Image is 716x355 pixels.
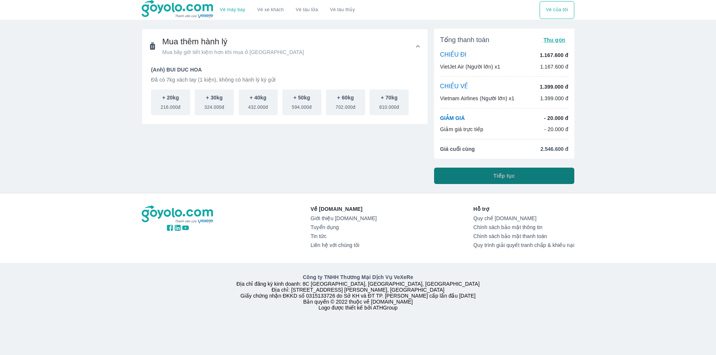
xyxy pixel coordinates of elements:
button: Thu gọn [540,35,568,45]
div: choose transportation mode [540,1,574,19]
a: Vé tàu lửa [290,1,324,19]
span: 702.000đ [336,101,355,110]
p: 1.399.000 đ [540,83,568,91]
p: CHIỀU ĐI [440,51,467,59]
img: logo [142,205,214,224]
button: + 40kg432.000đ [239,89,278,115]
span: 2.546.600 đ [540,145,568,153]
p: + 30kg [206,94,223,101]
a: Quy chế [DOMAIN_NAME] [473,215,574,221]
a: Tin tức [311,233,377,239]
p: - 20.000 đ [544,126,568,133]
div: scrollable baggage options [151,89,419,115]
span: Mua thêm hành lý [162,37,304,47]
p: GIẢM GIÁ [440,114,465,122]
p: Công ty TNHH Thương Mại Dịch Vụ VeXeRe [143,273,573,281]
a: Vé xe khách [257,7,284,13]
p: + 20kg [162,94,179,101]
p: Vietnam Airlines (Người lớn) x1 [440,95,514,102]
button: + 20kg216.000đ [151,89,190,115]
button: + 30kg324.000đ [195,89,234,115]
a: Vé máy bay [220,7,245,13]
div: choose transportation mode [214,1,361,19]
p: 1.167.600 đ [540,51,568,59]
p: Giảm giá trực tiếp [440,126,483,133]
p: + 60kg [337,94,354,101]
p: 1.399.000 đ [540,95,568,102]
span: 594.000đ [292,101,312,110]
a: Quy trình giải quyết tranh chấp & khiếu nại [473,242,574,248]
p: + 50kg [293,94,310,101]
div: Mua thêm hành lýMua bây giờ tiết kiệm hơn khi mua ở [GEOGRAPHIC_DATA] [142,63,428,124]
p: VietJet Air (Người lớn) x1 [440,63,500,70]
a: Chính sách bảo mật thanh toán [473,233,574,239]
button: + 70kg810.000đ [370,89,409,115]
span: 324.000đ [204,101,224,110]
span: Tiếp tục [493,172,515,180]
div: Mua thêm hành lýMua bây giờ tiết kiệm hơn khi mua ở [GEOGRAPHIC_DATA] [142,29,428,63]
p: + 40kg [250,94,267,101]
a: Liên hệ với chúng tôi [311,242,377,248]
p: Đã có 7kg xách tay (1 kiện), không có hành lý ký gửi [151,76,419,83]
a: Tuyển dụng [311,224,377,230]
button: Tiếp tục [434,168,574,184]
p: - 20.000 đ [544,114,568,122]
span: Mua bây giờ tiết kiệm hơn khi mua ở [GEOGRAPHIC_DATA] [162,48,304,56]
p: (Anh) BUI DUC HOA [151,66,419,73]
p: Hỗ trợ [473,205,574,213]
button: + 60kg702.000đ [326,89,365,115]
p: + 70kg [381,94,398,101]
span: Giá cuối cùng [440,145,475,153]
span: 432.000đ [248,101,268,110]
span: 216.000đ [161,101,180,110]
p: 1.167.600 đ [540,63,568,70]
span: Thu gọn [543,37,565,43]
a: Giới thiệu [DOMAIN_NAME] [311,215,377,221]
p: Về [DOMAIN_NAME] [311,205,377,213]
span: 810.000đ [379,101,399,110]
button: Vé của tôi [540,1,574,19]
div: Địa chỉ đăng ký kinh doanh: 8C [GEOGRAPHIC_DATA], [GEOGRAPHIC_DATA], [GEOGRAPHIC_DATA] Địa chỉ: [... [137,273,579,311]
a: Chính sách bảo mật thông tin [473,224,574,230]
button: + 50kg594.000đ [282,89,321,115]
button: Vé tàu thủy [324,1,361,19]
span: Tổng thanh toán [440,35,489,44]
p: CHIỀU VỀ [440,83,468,91]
